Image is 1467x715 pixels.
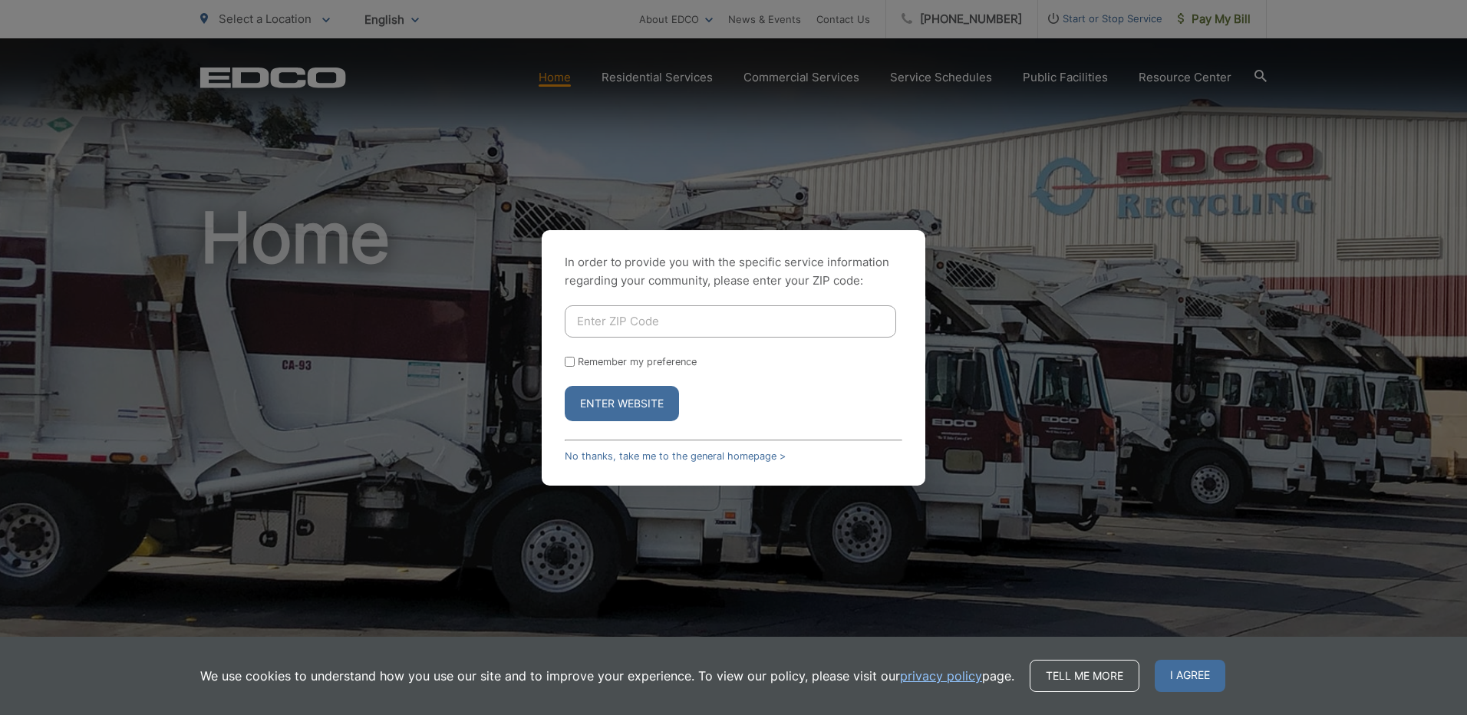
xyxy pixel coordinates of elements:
[565,253,902,290] p: In order to provide you with the specific service information regarding your community, please en...
[900,667,982,685] a: privacy policy
[565,450,786,462] a: No thanks, take me to the general homepage >
[1155,660,1225,692] span: I agree
[565,386,679,421] button: Enter Website
[200,667,1014,685] p: We use cookies to understand how you use our site and to improve your experience. To view our pol...
[565,305,896,338] input: Enter ZIP Code
[1030,660,1139,692] a: Tell me more
[578,356,697,367] label: Remember my preference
